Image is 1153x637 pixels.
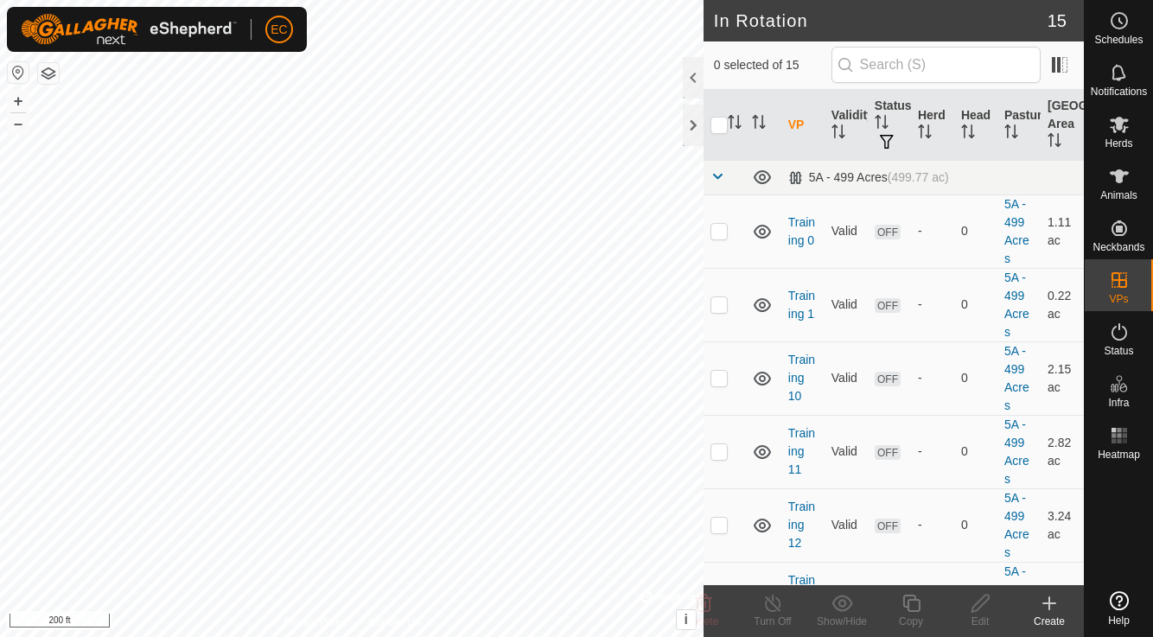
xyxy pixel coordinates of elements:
div: Turn Off [738,614,807,629]
td: Valid [825,488,868,562]
span: 15 [1048,8,1067,34]
img: Gallagher Logo [21,14,237,45]
p-sorticon: Activate to sort [961,127,975,141]
span: OFF [875,225,901,239]
th: VP [781,90,825,161]
a: Training 1 [788,289,815,321]
a: Help [1085,584,1153,633]
a: 5A - 499 Acres [1004,197,1029,265]
a: Contact Us [369,615,420,630]
td: 2.82 ac [1041,415,1084,488]
div: - [918,369,947,387]
span: VPs [1109,294,1128,304]
div: Copy [876,614,946,629]
td: 0 [954,268,997,341]
p-sorticon: Activate to sort [752,118,766,131]
th: Herd [911,90,954,161]
span: Help [1108,615,1130,626]
button: Reset Map [8,62,29,83]
span: Notifications [1091,86,1147,97]
div: - [918,516,947,534]
a: Training 12 [788,500,815,550]
td: 0 [954,341,997,415]
td: Valid [825,194,868,268]
div: Create [1015,614,1084,629]
td: 0 [954,488,997,562]
span: OFF [875,372,901,386]
span: (499.77 ac) [888,170,949,184]
td: Valid [825,562,868,635]
a: Training 11 [788,426,815,476]
a: 5A - 499 Acres [1004,344,1029,412]
td: 0 [954,562,997,635]
span: Herds [1105,138,1132,149]
td: 1.11 ac [1041,194,1084,268]
a: 5A - 499 Acres [1004,271,1029,339]
span: OFF [875,445,901,460]
td: 0.22 ac [1041,268,1084,341]
button: + [8,91,29,111]
td: 0 [954,415,997,488]
span: EC [271,21,287,39]
a: Training 10 [788,353,815,403]
td: 2.15 ac [1041,341,1084,415]
th: [GEOGRAPHIC_DATA] Area [1041,90,1084,161]
a: Training 13 [788,573,815,623]
div: 5A - 499 Acres [788,170,949,185]
td: 3.9 ac [1041,562,1084,635]
th: Head [954,90,997,161]
a: 5A - 499 Acres [1004,417,1029,486]
td: Valid [825,341,868,415]
span: Animals [1100,190,1137,201]
a: Training 0 [788,215,815,247]
a: 5A - 499 Acres [1004,564,1029,633]
span: Delete [689,615,719,627]
th: Validity [825,90,868,161]
div: - [918,443,947,461]
div: - [918,222,947,240]
td: 3.24 ac [1041,488,1084,562]
p-sorticon: Activate to sort [918,127,932,141]
div: - [918,296,947,314]
button: Map Layers [38,63,59,84]
h2: In Rotation [714,10,1048,31]
th: Status [868,90,911,161]
span: OFF [875,298,901,313]
div: Show/Hide [807,614,876,629]
span: Neckbands [1092,242,1144,252]
p-sorticon: Activate to sort [831,127,845,141]
td: Valid [825,268,868,341]
span: Infra [1108,398,1129,408]
span: OFF [875,519,901,533]
button: i [677,610,696,629]
span: 0 selected of 15 [714,56,831,74]
td: 0 [954,194,997,268]
p-sorticon: Activate to sort [1048,136,1061,150]
td: Valid [825,415,868,488]
p-sorticon: Activate to sort [1004,127,1018,141]
input: Search (S) [831,47,1041,83]
span: i [685,612,688,627]
p-sorticon: Activate to sort [728,118,742,131]
button: – [8,113,29,134]
th: Pasture [997,90,1041,161]
a: Privacy Policy [283,615,348,630]
div: Edit [946,614,1015,629]
a: 5A - 499 Acres [1004,491,1029,559]
p-sorticon: Activate to sort [875,118,889,131]
span: Status [1104,346,1133,356]
span: Heatmap [1098,449,1140,460]
span: Schedules [1094,35,1143,45]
